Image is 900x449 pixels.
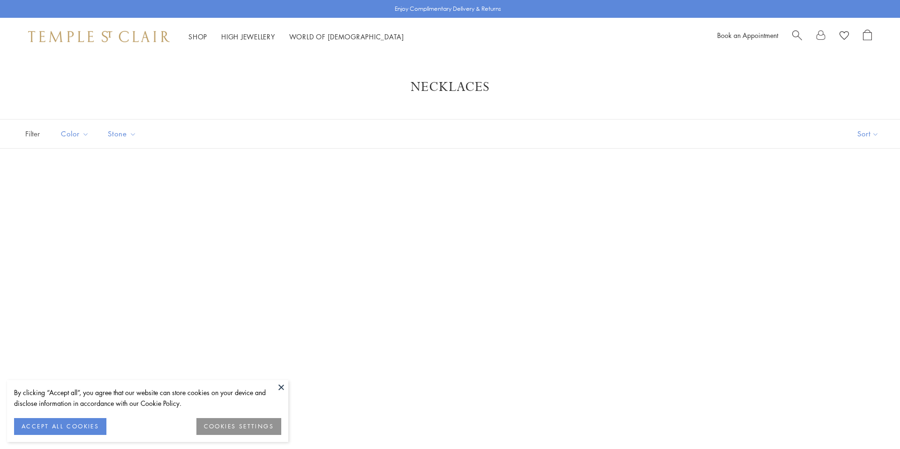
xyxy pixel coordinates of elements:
[14,418,106,435] button: ACCEPT ALL COOKIES
[605,172,877,444] a: NCH-E7BEEFIORBM
[103,128,143,140] span: Stone
[717,30,778,40] a: Book an Appointment
[101,123,143,144] button: Stone
[840,30,849,44] a: View Wishlist
[853,405,891,440] iframe: Gorgias live chat messenger
[56,128,96,140] span: Color
[395,4,501,14] p: Enjoy Complimentary Delivery & Returns
[836,120,900,148] button: Show sort by
[28,31,170,42] img: Temple St. Clair
[196,418,281,435] button: COOKIES SETTINGS
[14,387,281,409] div: By clicking “Accept all”, you agree that our website can store cookies on your device and disclos...
[792,30,802,44] a: Search
[289,32,404,41] a: World of [DEMOGRAPHIC_DATA]World of [DEMOGRAPHIC_DATA]
[314,172,586,444] a: N31810-FIORI
[37,79,862,96] h1: Necklaces
[188,31,404,43] nav: Main navigation
[54,123,96,144] button: Color
[23,172,295,444] a: 18K Fiori Necklace
[188,32,207,41] a: ShopShop
[863,30,872,44] a: Open Shopping Bag
[221,32,275,41] a: High JewelleryHigh Jewellery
